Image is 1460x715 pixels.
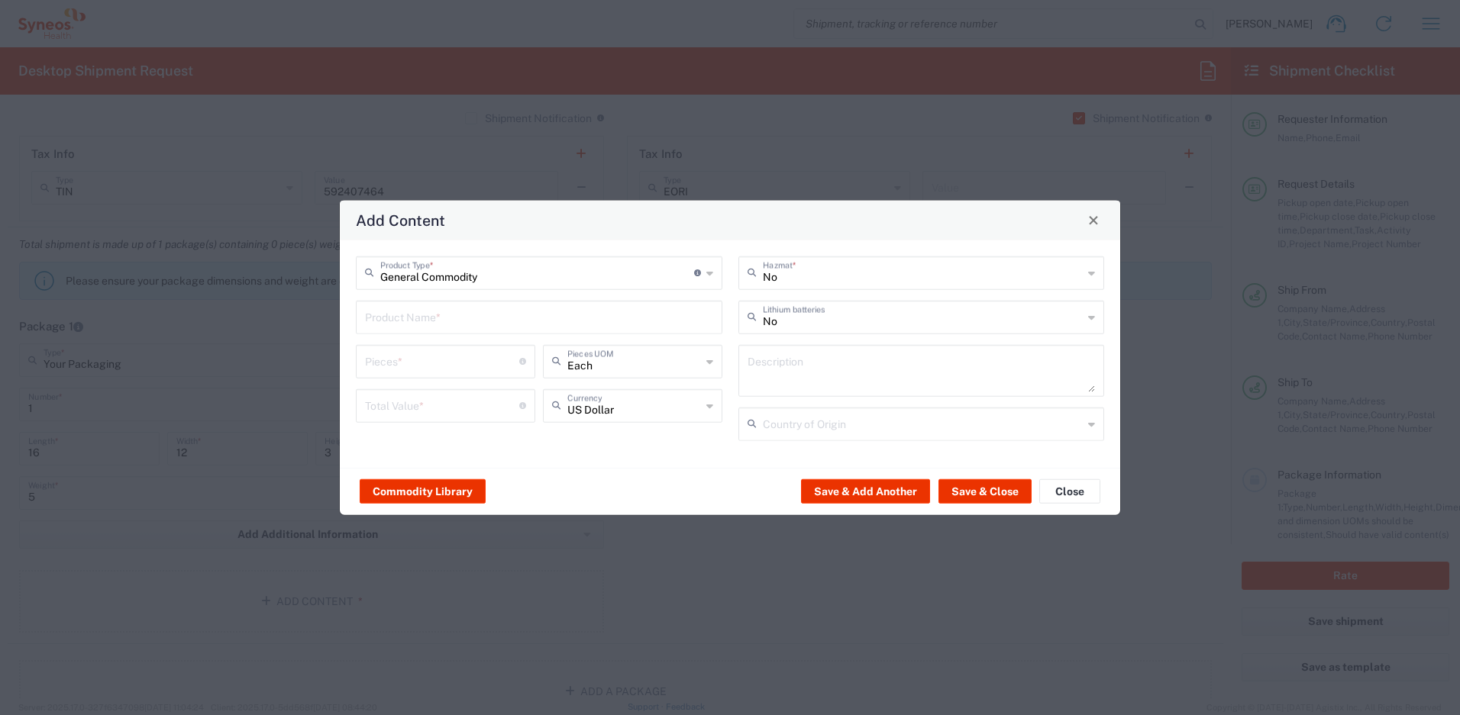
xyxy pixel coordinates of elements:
[801,479,930,504] button: Save & Add Another
[360,479,486,504] button: Commodity Library
[356,209,445,231] h4: Add Content
[938,479,1032,504] button: Save & Close
[1039,479,1100,504] button: Close
[1083,209,1104,230] button: Close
